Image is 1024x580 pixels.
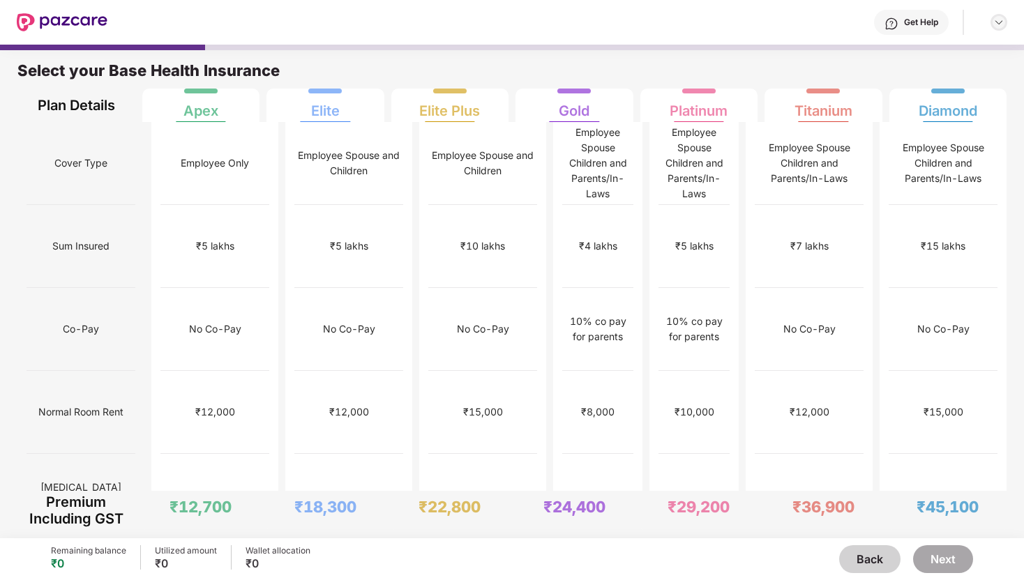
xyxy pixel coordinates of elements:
[795,91,852,119] div: Titanium
[993,17,1004,28] img: svg+xml;base64,PHN2ZyBpZD0iRHJvcGRvd24tMzJ4MzIiIHhtbG5zPSJodHRwOi8vd3d3LnczLm9yZy8yMDAwL3N2ZyIgd2...
[311,91,340,119] div: Elite
[27,491,126,530] div: Premium Including GST
[919,91,977,119] div: Diamond
[54,150,107,176] span: Cover Type
[419,91,480,119] div: Elite Plus
[581,487,615,503] div: No limit
[195,404,235,420] div: ₹12,000
[246,545,310,556] div: Wallet allocation
[63,316,99,342] span: Co-Pay
[419,497,481,517] div: ₹22,800
[658,125,730,201] div: Employee Spouse Children and Parents/In-Laws
[428,148,537,178] div: Employee Spouse and Children
[27,474,135,516] span: [MEDICAL_DATA] Room Rent
[460,238,505,254] div: ₹10 lakhs
[51,545,126,556] div: Remaining balance
[792,487,827,503] div: No limit
[675,238,714,254] div: ₹5 lakhs
[783,321,836,337] div: No Co-Pay
[921,238,965,254] div: ₹15 lakhs
[330,238,368,254] div: ₹5 lakhs
[38,399,123,425] span: Normal Room Rent
[463,404,503,420] div: ₹15,000
[27,89,126,122] div: Plan Details
[670,91,728,119] div: Platinum
[658,314,730,344] div: 10% co pay for parents
[181,155,249,171] div: Employee Only
[155,556,217,570] div: ₹0
[839,545,901,573] button: Back
[562,125,633,201] div: Employee Spouse Children and Parents/In-Laws
[294,497,356,517] div: ₹18,300
[675,404,714,420] div: ₹10,000
[196,238,234,254] div: ₹5 lakhs
[790,404,829,420] div: ₹12,000
[457,321,509,337] div: No Co-Pay
[913,545,973,573] button: Next
[189,321,241,337] div: No Co-Pay
[668,497,730,517] div: ₹29,200
[170,497,232,517] div: ₹12,700
[246,556,310,570] div: ₹0
[323,321,375,337] div: No Co-Pay
[884,17,898,31] img: svg+xml;base64,PHN2ZyBpZD0iSGVscC0zMngzMiIgeG1sbnM9Imh0dHA6Ly93d3cudzMub3JnLzIwMDAvc3ZnIiB3aWR0aD...
[294,148,403,178] div: Employee Spouse and Children
[562,314,633,344] div: 10% co pay for parents
[183,91,218,119] div: Apex
[790,238,829,254] div: ₹7 lakhs
[926,487,961,503] div: No limit
[332,487,366,503] div: No limit
[51,556,126,570] div: ₹0
[198,487,232,503] div: No limit
[581,404,615,420] div: ₹8,000
[677,487,711,503] div: No limit
[52,233,110,259] span: Sum Insured
[17,61,1007,89] div: Select your Base Health Insurance
[155,545,217,556] div: Utilized amount
[579,238,617,254] div: ₹4 lakhs
[889,140,997,186] div: Employee Spouse Children and Parents/In-Laws
[904,17,938,28] div: Get Help
[543,497,605,517] div: ₹24,400
[755,140,864,186] div: Employee Spouse Children and Parents/In-Laws
[329,404,369,420] div: ₹12,000
[17,13,107,31] img: New Pazcare Logo
[466,487,500,503] div: No limit
[917,321,970,337] div: No Co-Pay
[792,497,854,517] div: ₹36,900
[559,91,589,119] div: Gold
[917,497,979,517] div: ₹45,100
[924,404,963,420] div: ₹15,000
